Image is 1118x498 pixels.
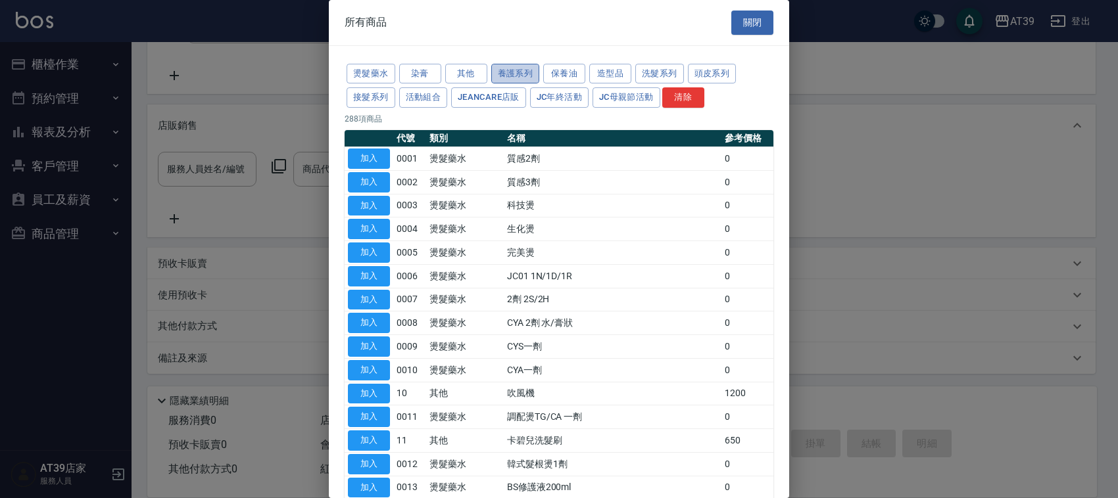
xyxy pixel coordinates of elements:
button: 加入 [348,290,390,310]
td: 0 [721,241,773,265]
button: 加入 [348,172,390,192]
button: 頭皮系列 [688,64,737,84]
button: 加入 [348,313,390,333]
th: 參考價格 [721,130,773,147]
button: 加入 [348,266,390,286]
td: 0 [721,335,773,359]
button: 活動組合 [399,87,448,108]
td: 0002 [393,170,426,194]
button: 其他 [445,64,487,84]
button: 加入 [348,384,390,404]
td: 0 [721,358,773,382]
th: 代號 [393,130,426,147]
td: 燙髮藥水 [426,288,503,311]
button: 加入 [348,454,390,474]
td: 質感2劑 [504,147,721,171]
td: 燙髮藥水 [426,264,503,288]
td: 燙髮藥水 [426,405,503,429]
td: 卡碧兒洗髮刷 [504,429,721,453]
button: 加入 [348,148,390,169]
td: 燙髮藥水 [426,194,503,217]
td: 燙髮藥水 [426,311,503,335]
td: 0008 [393,311,426,335]
td: 韓式髮根燙1劑 [504,452,721,476]
td: 650 [721,429,773,453]
td: 燙髮藥水 [426,147,503,171]
td: 0 [721,217,773,241]
button: 造型品 [589,64,631,84]
td: 0005 [393,241,426,265]
td: 質感3劑 [504,170,721,194]
td: 0 [721,170,773,194]
td: 0012 [393,452,426,476]
td: 燙髮藥水 [426,170,503,194]
button: 加入 [348,430,390,451]
td: 吹風機 [504,382,721,405]
button: 保養油 [543,64,585,84]
td: 科技燙 [504,194,721,217]
button: JC年終活動 [530,87,589,108]
span: 所有商品 [345,16,387,29]
button: 加入 [348,407,390,427]
td: 燙髮藥水 [426,241,503,265]
td: 0007 [393,288,426,311]
td: 0006 [393,264,426,288]
button: 養護系列 [491,64,540,84]
td: CYS一劑 [504,335,721,359]
button: 燙髮藥水 [347,64,395,84]
td: 調配燙TG/CA 一劑 [504,405,721,429]
th: 名稱 [504,130,721,147]
td: 完美燙 [504,241,721,265]
td: 0 [721,264,773,288]
td: 0004 [393,217,426,241]
td: 10 [393,382,426,405]
td: CYA一劑 [504,358,721,382]
td: 燙髮藥水 [426,335,503,359]
td: 燙髮藥水 [426,358,503,382]
td: 0 [721,405,773,429]
button: 清除 [662,87,704,108]
td: 0 [721,311,773,335]
td: 0 [721,194,773,217]
th: 類別 [426,130,503,147]
td: CYA 2劑 水/膏狀 [504,311,721,335]
td: 燙髮藥水 [426,217,503,241]
button: 接髮系列 [347,87,395,108]
button: 加入 [348,219,390,239]
button: 洗髮系列 [635,64,684,84]
td: 燙髮藥水 [426,452,503,476]
button: 加入 [348,336,390,357]
td: 0 [721,147,773,171]
td: 0 [721,288,773,311]
button: 關閉 [731,11,773,35]
td: 0001 [393,147,426,171]
td: 0 [721,452,773,476]
td: 1200 [721,382,773,405]
td: 0003 [393,194,426,217]
td: 2劑 2S/2H [504,288,721,311]
button: JeanCare店販 [451,87,526,108]
button: 加入 [348,360,390,380]
td: 11 [393,429,426,453]
button: 加入 [348,478,390,498]
td: JC01 1N/1D/1R [504,264,721,288]
td: 0011 [393,405,426,429]
td: 其他 [426,382,503,405]
td: 0009 [393,335,426,359]
button: 染膏 [399,64,441,84]
p: 288 項商品 [345,113,773,125]
td: 其他 [426,429,503,453]
td: 0010 [393,358,426,382]
button: JC母親節活動 [593,87,660,108]
td: 生化燙 [504,217,721,241]
button: 加入 [348,242,390,263]
button: 加入 [348,196,390,216]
